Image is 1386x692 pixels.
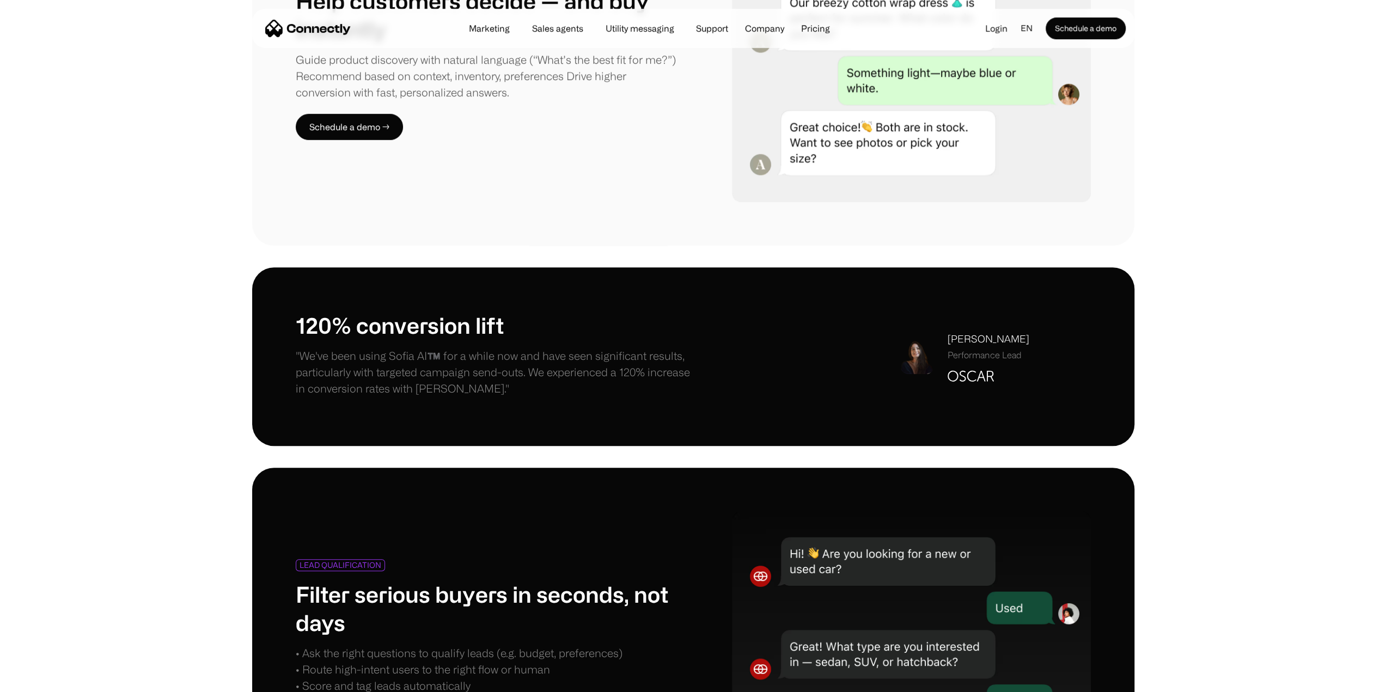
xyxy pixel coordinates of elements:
div: Company [745,21,784,36]
div: Guide product discovery with natural language (“What’s the best fit for me?”) Recommend based on ... [296,52,677,101]
a: Sales agents [523,24,592,33]
a: Login [976,20,1016,36]
ul: Language list [22,673,65,688]
a: Marketing [460,24,518,33]
div: [PERSON_NAME] [948,332,1029,346]
a: Schedule a demo [1046,17,1126,39]
a: home [265,20,351,36]
aside: Language selected: English [11,672,65,688]
div: LEAD QUALIFICATION [300,561,381,569]
a: Utility messaging [597,24,683,33]
div: Performance Lead [948,348,1029,362]
p: "We've been using Sofia AI™️ for a while now and have seen significant results, particularly with... [296,348,693,397]
h1: 120% conversion lift [296,311,693,339]
a: Schedule a demo → [296,114,403,140]
h1: Filter serious buyers in seconds, not days [296,580,677,636]
a: Pricing [792,24,839,33]
div: en [1021,20,1033,36]
div: en [1016,20,1046,36]
a: Support [687,24,737,33]
div: Company [742,21,787,36]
